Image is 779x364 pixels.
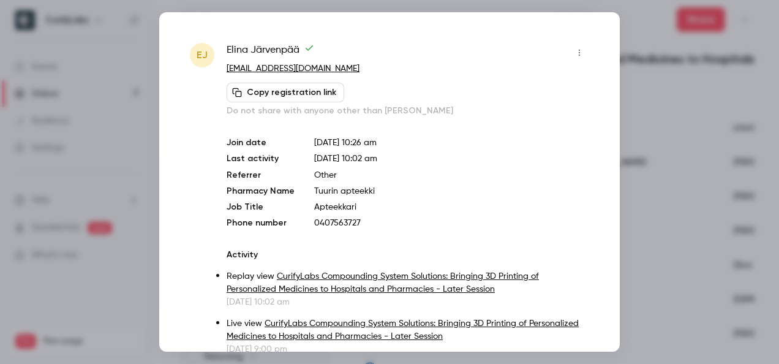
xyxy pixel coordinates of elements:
[197,48,208,63] span: EJ
[227,343,589,355] p: [DATE] 9:00 pm
[227,169,295,181] p: Referrer
[314,185,589,197] p: Tuurin apteekki
[227,319,579,341] a: CurifyLabs Compounding System Solutions: Bringing 3D Printing of Personalized Medicines to Hospit...
[227,201,295,213] p: Job Title
[227,296,589,308] p: [DATE] 10:02 am
[227,137,295,149] p: Join date
[227,317,589,343] p: Live view
[314,217,589,229] p: 0407563727
[227,249,589,261] p: Activity
[227,153,295,165] p: Last activity
[227,43,314,63] span: Elina Järvenpää
[314,169,589,181] p: Other
[227,105,589,117] p: Do not share with anyone other than [PERSON_NAME]
[227,64,359,73] a: [EMAIL_ADDRESS][DOMAIN_NAME]
[227,83,344,102] button: Copy registration link
[314,201,589,213] p: Apteekkari
[227,217,295,229] p: Phone number
[227,185,295,197] p: Pharmacy Name
[227,270,589,296] p: Replay view
[227,272,539,294] a: CurifyLabs Compounding System Solutions: Bringing 3D Printing of Personalized Medicines to Hospit...
[314,154,377,163] span: [DATE] 10:02 am
[314,137,589,149] p: [DATE] 10:26 am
